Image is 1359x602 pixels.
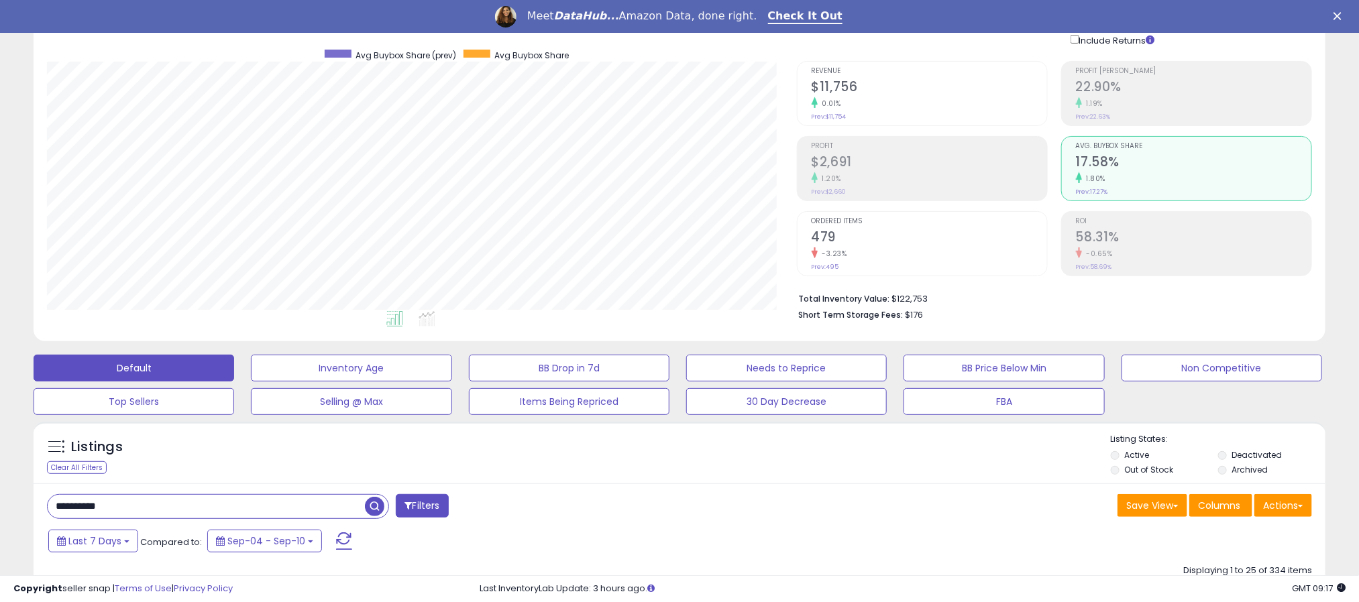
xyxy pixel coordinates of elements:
small: Prev: $2,660 [812,188,847,196]
button: Non Competitive [1122,355,1322,381]
button: Top Sellers [34,388,234,415]
button: Filters [396,494,448,518]
button: Columns [1189,494,1252,517]
a: Check It Out [768,9,843,24]
button: Save View [1118,494,1187,517]
span: Revenue [812,68,1047,75]
div: seller snap | | [13,583,233,595]
div: Displaying 1 to 25 of 334 items [1183,564,1312,577]
span: Sep-04 - Sep-10 [227,534,305,548]
strong: Copyright [13,582,62,595]
span: Ordered Items [812,218,1047,225]
button: 30 Day Decrease [686,388,887,415]
div: Clear All Filters [47,461,107,474]
span: Compared to: [140,536,202,548]
small: 1.80% [1082,174,1106,184]
h2: 58.31% [1076,229,1311,247]
b: Total Inventory Value: [799,293,890,304]
p: Listing States: [1111,433,1325,446]
h2: 17.58% [1076,154,1311,172]
span: Profit [812,143,1047,150]
span: Last 7 Days [68,534,121,548]
div: Include Returns [1061,32,1171,47]
span: 2025-09-18 09:17 GMT [1292,582,1346,595]
label: Archived [1232,464,1268,475]
div: Meet Amazon Data, done right. [527,9,757,23]
button: BB Price Below Min [904,355,1104,381]
h2: $11,756 [812,79,1047,97]
span: $176 [906,308,924,321]
b: Short Term Storage Fees: [799,309,904,320]
button: Items Being Repriced [469,388,669,415]
label: Out of Stock [1125,464,1174,475]
button: BB Drop in 7d [469,355,669,381]
h2: $2,691 [812,154,1047,172]
span: Avg. Buybox Share [1076,143,1311,150]
h2: 479 [812,229,1047,247]
div: Close [1334,12,1347,20]
i: DataHub... [554,9,619,22]
h2: 22.90% [1076,79,1311,97]
small: Prev: $11,754 [812,113,847,121]
a: Terms of Use [115,582,172,595]
div: Last InventoryLab Update: 3 hours ago. [480,583,1346,595]
button: Selling @ Max [251,388,451,415]
small: 1.20% [818,174,842,184]
small: Prev: 58.69% [1076,263,1112,271]
button: Last 7 Days [48,530,138,552]
button: Inventory Age [251,355,451,381]
span: Columns [1198,499,1240,512]
small: Prev: 17.27% [1076,188,1108,196]
a: Privacy Policy [174,582,233,595]
small: Prev: 22.63% [1076,113,1111,121]
li: $122,753 [799,290,1302,306]
small: 0.01% [818,99,842,109]
button: FBA [904,388,1104,415]
button: Actions [1254,494,1312,517]
small: Prev: 495 [812,263,839,271]
small: 1.19% [1082,99,1103,109]
img: Profile image for Georgie [495,6,517,27]
label: Deactivated [1232,449,1282,461]
small: -3.23% [818,249,847,259]
span: ROI [1076,218,1311,225]
small: -0.65% [1082,249,1113,259]
label: Active [1125,449,1150,461]
span: Profit [PERSON_NAME] [1076,68,1311,75]
span: Avg Buybox Share (prev) [356,50,457,61]
h5: Listings [71,438,123,457]
button: Needs to Reprice [686,355,887,381]
span: Avg Buybox Share [495,50,569,61]
button: Default [34,355,234,381]
button: Sep-04 - Sep-10 [207,530,322,552]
